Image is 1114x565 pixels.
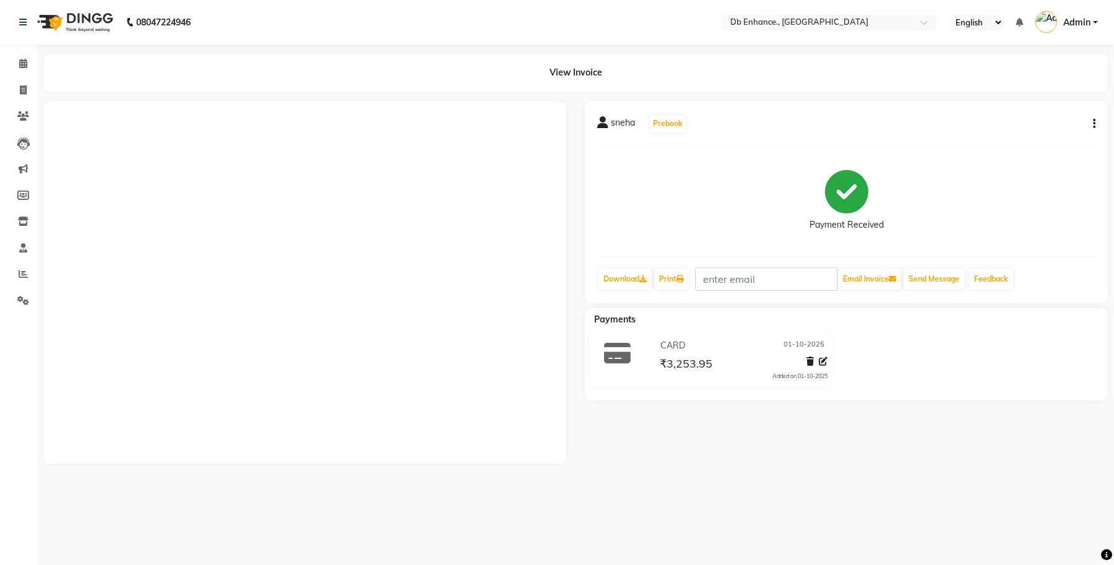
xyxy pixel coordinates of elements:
span: Admin [1063,16,1090,29]
a: Print [654,269,689,290]
img: Admin [1035,11,1057,33]
a: Feedback [969,269,1013,290]
span: 01-10-2025 [784,339,824,352]
span: ₹3,253.95 [660,356,712,374]
span: Payments [594,314,636,325]
div: Added on 01-10-2025 [772,372,827,381]
div: View Invoice [43,54,1108,92]
span: CARD [660,339,685,352]
input: enter email [695,267,837,291]
a: Download [598,269,652,290]
b: 08047224946 [136,5,191,40]
div: Payment Received [810,218,884,231]
span: sneha [611,116,635,134]
button: Prebook [650,115,686,132]
button: Email Invoice [838,269,901,290]
img: logo [32,5,116,40]
button: Send Message [904,269,964,290]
